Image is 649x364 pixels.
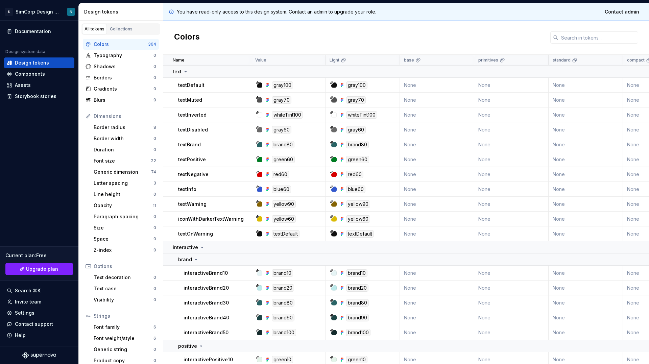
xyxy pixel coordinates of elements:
td: None [549,295,623,310]
div: blue60 [272,186,291,193]
div: gray100 [272,81,293,89]
td: None [400,325,474,340]
p: textPositive [178,156,206,163]
td: None [549,93,623,107]
p: textBrand [178,141,201,148]
p: primitives [478,57,498,63]
div: red60 [272,171,289,178]
button: Search ⌘K [4,285,74,296]
p: standard [553,57,571,63]
td: None [400,137,474,152]
div: 8 [153,125,156,130]
div: yellow60 [272,215,296,223]
td: None [400,182,474,197]
td: None [474,325,549,340]
p: interactiveBrand20 [184,285,229,291]
a: Typography0 [83,50,159,61]
div: Borders [94,74,153,81]
div: SimCorp Design System [16,8,59,15]
td: None [474,93,549,107]
a: Line height0 [91,189,159,200]
div: 0 [153,75,156,80]
div: Generic dimension [94,169,151,175]
td: None [474,295,549,310]
p: interactivePositive10 [184,356,233,363]
td: None [400,226,474,241]
a: Text case0 [91,283,159,294]
div: brand80 [346,141,369,148]
div: whiteTint100 [272,111,303,119]
div: green60 [272,156,295,163]
p: positive [178,343,197,349]
td: None [400,167,474,182]
div: 0 [153,86,156,92]
div: S [5,8,13,16]
div: Duration [94,146,153,153]
a: Design tokens [4,57,74,68]
div: Text decoration [94,274,153,281]
div: 74 [151,169,156,175]
a: Paragraph spacing0 [91,211,159,222]
div: brand80 [346,299,369,307]
div: All tokens [85,26,104,32]
div: Current plan : Free [5,252,73,259]
a: Storybook stories [4,91,74,102]
div: Design system data [5,49,45,54]
a: Duration0 [91,144,159,155]
td: None [549,226,623,241]
td: None [474,310,549,325]
p: interactive [173,244,198,251]
td: None [400,281,474,295]
div: blue60 [346,186,365,193]
span: Upgrade plan [26,266,58,272]
p: interactiveBrand10 [184,270,228,276]
div: 0 [153,97,156,103]
div: Font size [94,157,151,164]
div: whiteTint100 [346,111,377,119]
div: Paragraph spacing [94,213,153,220]
div: Dimensions [94,113,156,120]
p: Name [173,57,185,63]
p: textInfo [178,186,196,193]
div: 0 [153,147,156,152]
td: None [474,197,549,212]
div: N [70,9,72,15]
td: None [549,152,623,167]
a: Colors364 [83,39,159,50]
td: None [549,212,623,226]
td: None [549,78,623,93]
td: None [474,122,549,137]
div: 0 [153,286,156,291]
div: gray60 [346,126,366,134]
a: Border radius8 [91,122,159,133]
div: 0 [153,64,156,69]
div: 11 [153,203,156,208]
td: None [474,226,549,241]
td: None [549,325,623,340]
div: Generic string [94,346,153,353]
p: brand [178,256,192,263]
td: None [400,122,474,137]
div: 0 [153,297,156,302]
p: compact [627,57,645,63]
td: None [549,107,623,122]
a: Supernova Logo [22,352,56,359]
div: 3 [153,180,156,186]
p: interactiveBrand50 [184,329,229,336]
a: Blurs0 [83,95,159,105]
div: brand20 [272,284,294,292]
td: None [549,167,623,182]
td: None [474,78,549,93]
td: None [474,107,549,122]
div: Blurs [94,97,153,103]
a: Font weight/style6 [91,333,159,344]
td: None [400,152,474,167]
a: Opacity11 [91,200,159,211]
td: None [549,122,623,137]
td: None [474,266,549,281]
div: 0 [153,275,156,280]
p: interactiveBrand40 [184,314,229,321]
div: Components [15,71,45,77]
a: Font size22 [91,155,159,166]
div: Search ⌘K [15,287,41,294]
